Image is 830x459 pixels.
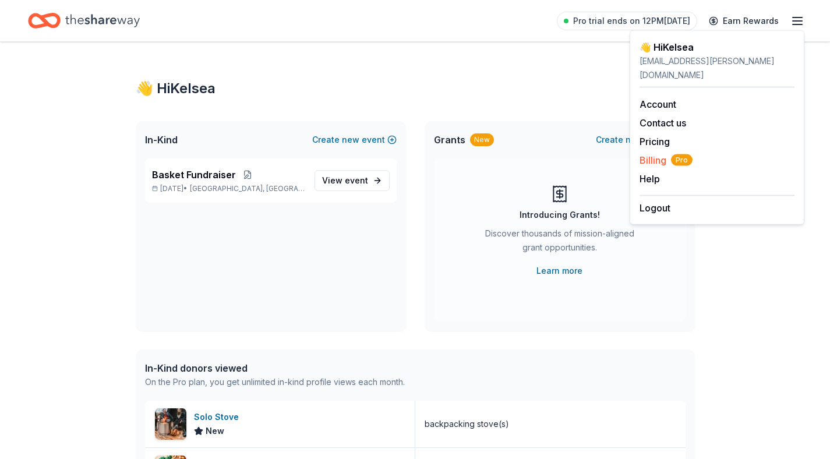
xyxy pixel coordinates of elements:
div: On the Pro plan, you get unlimited in-kind profile views each month. [145,375,405,389]
div: [EMAIL_ADDRESS][PERSON_NAME][DOMAIN_NAME] [640,54,794,82]
img: Image for Solo Stove [155,408,186,440]
div: Introducing Grants! [520,208,600,222]
div: backpacking stove(s) [425,417,509,431]
div: New [470,133,494,146]
a: Pro trial ends on 12PM[DATE] [557,12,697,30]
button: Createnewproject [596,133,686,147]
span: [GEOGRAPHIC_DATA], [GEOGRAPHIC_DATA] [190,184,305,193]
span: New [206,424,224,438]
span: Pro trial ends on 12PM[DATE] [573,14,690,28]
button: Logout [640,201,670,215]
button: Createnewevent [312,133,397,147]
span: new [342,133,359,147]
div: Solo Stove [194,410,243,424]
button: BillingPro [640,153,693,167]
div: Discover thousands of mission-aligned grant opportunities. [481,227,639,259]
p: [DATE] • [152,184,305,193]
span: Pro [671,154,693,166]
span: new [626,133,643,147]
span: event [345,175,368,185]
a: Account [640,98,676,110]
span: In-Kind [145,133,178,147]
div: In-Kind donors viewed [145,361,405,375]
a: View event [315,170,390,191]
a: Pricing [640,136,670,147]
a: Learn more [536,264,582,278]
div: 👋 Hi Kelsea [640,40,794,54]
span: Grants [434,133,465,147]
span: Billing [640,153,693,167]
button: Help [640,172,660,186]
a: Earn Rewards [702,10,786,31]
div: 👋 Hi Kelsea [136,79,695,98]
span: View [322,174,368,188]
a: Home [28,7,140,34]
span: Basket Fundraiser [152,168,236,182]
button: Contact us [640,116,686,130]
